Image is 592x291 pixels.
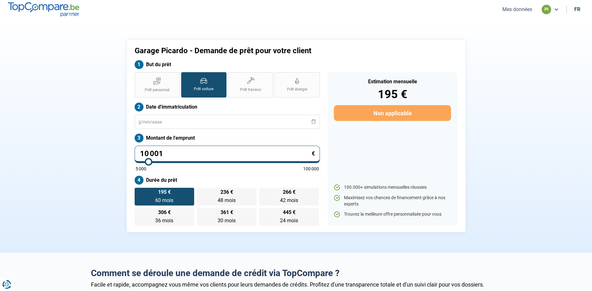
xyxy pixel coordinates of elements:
[283,190,296,195] span: 266 €
[220,210,233,215] span: 361 €
[334,195,451,207] li: Maximisez vos chances de financement grâce à nos experts
[334,105,451,121] button: Non applicable
[158,210,171,215] span: 306 €
[135,103,320,111] label: Date d'immatriculation
[574,6,580,12] div: fr
[158,190,171,195] span: 195 €
[240,87,261,92] span: Prêt travaux
[135,46,375,55] h1: Garage Picardo - Demande de prêt pour votre client
[135,176,320,185] label: Durée du prêt
[91,281,501,288] div: Facile et rapide, accompagnez vous même vos clients pour leurs demandes de crédits. Profitez d'un...
[218,218,236,224] span: 30 mois
[334,184,451,191] li: 100.000+ simulations mensuelles réussies
[287,87,307,92] span: Prêt énergie
[218,197,236,203] span: 48 mois
[145,87,169,93] span: Prêt personnel
[155,218,173,224] span: 36 mois
[135,115,320,129] input: jj/mm/aaaa
[136,167,146,171] span: 5 000
[135,134,320,142] label: Montant de l'emprunt
[283,210,296,215] span: 445 €
[500,6,534,13] button: Mes données
[155,197,173,203] span: 60 mois
[135,60,320,69] label: But du prêt
[194,86,213,92] span: Prêt voiture
[303,167,319,171] span: 100 000
[8,2,79,16] img: TopCompare.be
[334,89,451,100] div: 195 €
[334,211,451,218] li: Trouvez la meilleure offre personnalisée pour vous
[91,268,501,279] h2: Comment se déroule une demande de crédit via TopCompare ?
[280,218,298,224] span: 24 mois
[542,5,551,14] div: pi
[334,79,451,84] div: Estimation mensuelle
[220,190,233,195] span: 236 €
[312,151,315,156] span: €
[280,197,298,203] span: 42 mois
